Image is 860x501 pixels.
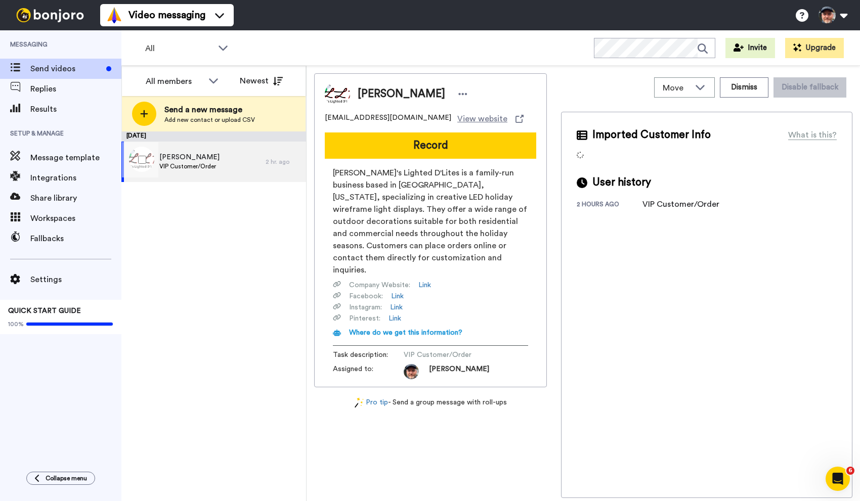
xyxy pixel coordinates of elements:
span: Fallbacks [30,233,121,245]
span: [PERSON_NAME] [429,364,489,379]
div: VIP Customer/Order [642,198,719,210]
div: 2 hours ago [577,200,642,210]
span: Add new contact or upload CSV [164,116,255,124]
button: Disable fallback [773,77,846,98]
span: Send a new message [164,104,255,116]
span: VIP Customer/Order [159,162,220,170]
div: What is this? [788,129,837,141]
span: Collapse menu [46,474,87,482]
span: Replies [30,83,121,95]
span: Company Website : [349,280,410,290]
span: Settings [30,274,121,286]
button: Record [325,132,536,159]
div: - Send a group message with roll-ups [314,397,547,408]
img: c9e61f06-a2a7-4bd0-b835-92eaf7e5258a-1746723632.jpg [404,364,419,379]
a: Link [390,302,403,312]
span: [PERSON_NAME] [358,86,445,102]
img: Image of Lori Gowens [325,81,350,107]
span: VIP Customer/Order [404,350,500,360]
span: All [145,42,213,55]
a: Link [389,313,401,324]
a: View website [457,113,524,125]
a: Link [391,291,404,301]
button: Invite [725,38,775,58]
span: Share library [30,192,121,204]
span: Facebook : [349,291,383,301]
span: Assigned to: [333,364,404,379]
span: QUICK START GUIDE [8,307,81,314]
span: 100% [8,320,24,328]
button: Collapse menu [26,472,95,485]
iframe: Intercom live chat [826,467,850,491]
span: Move [663,82,690,94]
span: 6 [846,467,854,475]
span: Send videos [30,63,102,75]
img: bj-logo-header-white.svg [12,8,88,22]
div: All members [146,75,203,87]
a: Link [418,280,431,290]
img: magic-wand.svg [355,397,364,408]
div: 2 hr. ago [266,158,301,166]
span: Task description : [333,350,404,360]
span: User history [592,175,651,190]
span: Results [30,103,121,115]
span: Pinterest : [349,313,380,324]
span: Where do we get this information? [349,329,462,336]
span: Video messaging [128,8,205,22]
button: Dismiss [720,77,768,98]
button: Upgrade [785,38,844,58]
span: [EMAIL_ADDRESS][DOMAIN_NAME] [325,113,451,125]
span: Integrations [30,172,121,184]
div: [DATE] [121,131,306,142]
span: Imported Customer Info [592,127,711,143]
span: View website [457,113,507,125]
img: vm-color.svg [106,7,122,23]
span: Instagram : [349,302,382,312]
span: Message template [30,152,121,164]
a: Pro tip [355,397,388,408]
span: [PERSON_NAME]'s Lighted D'Lites is a family-run business based in [GEOGRAPHIC_DATA], [US_STATE], ... [333,167,528,276]
span: Workspaces [30,212,121,224]
span: [PERSON_NAME] [159,152,220,162]
button: Newest [232,71,290,91]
